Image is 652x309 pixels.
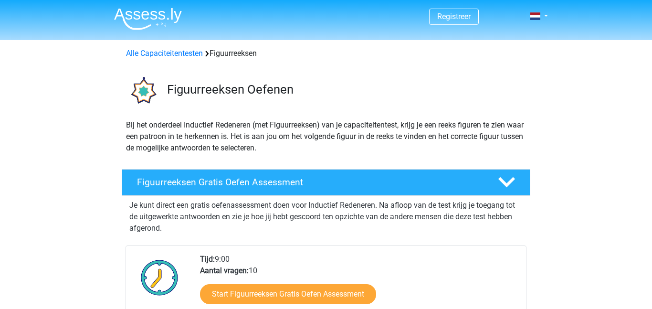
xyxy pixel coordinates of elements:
b: Tijd: [200,255,215,264]
h3: Figuurreeksen Oefenen [167,82,523,97]
img: Assessly [114,8,182,30]
h4: Figuurreeksen Gratis Oefen Assessment [137,177,483,188]
a: Registreer [437,12,471,21]
p: Bij het onderdeel Inductief Redeneren (met Figuurreeksen) van je capaciteitentest, krijg je een r... [126,119,526,154]
a: Figuurreeksen Gratis Oefen Assessment [118,169,534,196]
p: Je kunt direct een gratis oefenassessment doen voor Inductief Redeneren. Na afloop van de test kr... [129,200,523,234]
div: Figuurreeksen [122,48,530,59]
a: Start Figuurreeksen Gratis Oefen Assessment [200,284,376,304]
img: Klok [136,254,184,301]
img: figuurreeksen [122,71,163,111]
b: Aantal vragen: [200,266,249,275]
a: Alle Capaciteitentesten [126,49,203,58]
